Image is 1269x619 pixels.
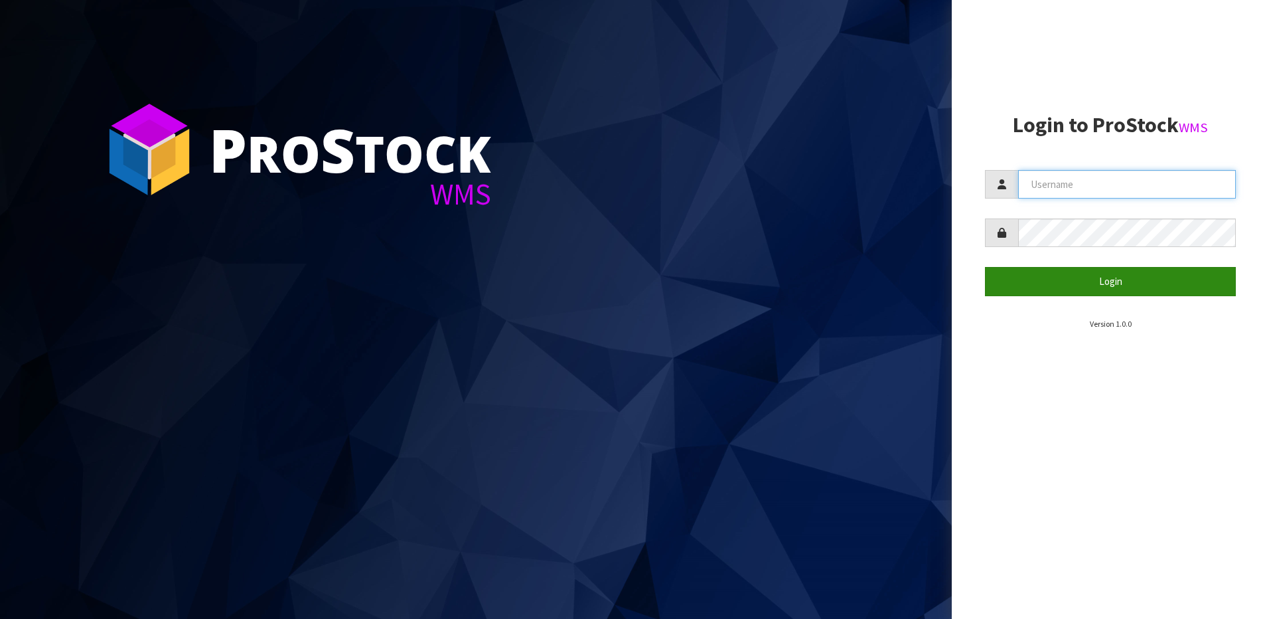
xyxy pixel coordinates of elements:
[321,109,355,190] span: S
[1090,319,1132,329] small: Version 1.0.0
[209,109,247,190] span: P
[1018,170,1236,199] input: Username
[100,100,199,199] img: ProStock Cube
[209,179,491,209] div: WMS
[985,114,1236,137] h2: Login to ProStock
[209,120,491,179] div: ro tock
[1179,119,1208,136] small: WMS
[985,267,1236,296] button: Login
